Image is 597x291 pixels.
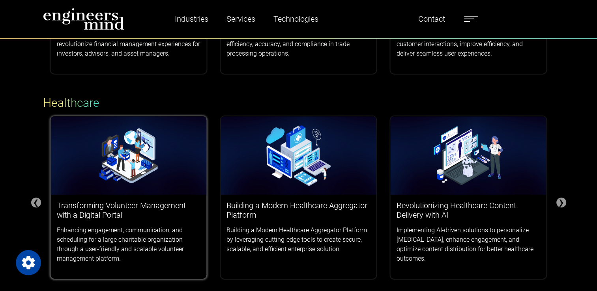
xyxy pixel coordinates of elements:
[221,116,376,195] img: logos
[56,201,200,220] h3: Transforming Volunteer Management with a Digital Portal
[415,10,448,28] a: Contact
[270,10,322,28] a: Technologies
[391,116,546,195] img: logos
[226,226,371,254] p: Building a Modern Healthcare Aggregator Platform by leveraging cutting-edge tools to create secur...
[221,116,376,260] a: Building a Modern Healthcare Aggregator PlatformBuilding a Modern Healthcare Aggregator Platform ...
[397,226,541,263] p: Implementing AI-driven solutions to personalize [MEDICAL_DATA], enhance engagement, and optimize ...
[43,8,124,30] img: logo
[226,21,371,58] p: Automating Trade Systems in Financial Services: Implementing integrated solutions to enhance effi...
[226,201,371,220] h3: Building a Modern Healthcare Aggregator Platform
[51,116,206,270] a: Transforming Volunteer Management with a Digital PortalEnhancing engagement, communication, and s...
[223,10,258,28] a: Services
[51,116,206,195] img: logos
[56,21,200,58] p: Developing a Comprehensive Financial Services Portal by utilizing integrated platforms to revolut...
[172,10,211,28] a: Industries
[556,198,566,207] div: ❯
[43,96,99,110] span: Healthcare
[397,201,541,220] h3: Revolutionizing Healthcare Content Delivery with AI
[31,198,41,207] div: ❮
[56,226,200,263] p: Enhancing engagement, communication, and scheduling for a large charitable organization through a...
[397,21,541,58] p: Building an AI-Powered Chatbot Solution by leveraging advanced AI technology to enhance customer ...
[391,116,546,270] a: Revolutionizing Healthcare Content Delivery with AIImplementing AI-driven solutions to personaliz...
